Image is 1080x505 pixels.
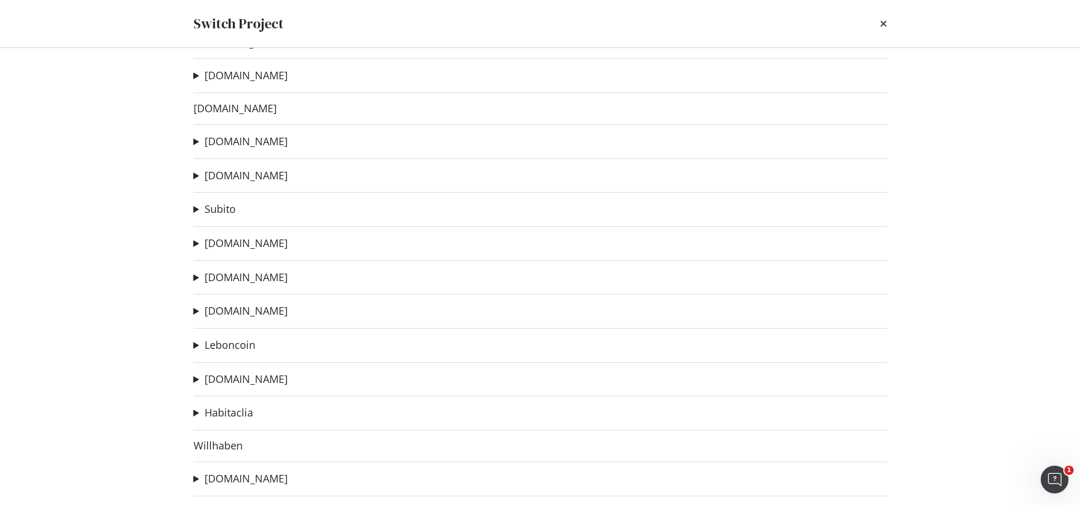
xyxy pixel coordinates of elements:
[205,69,288,82] a: [DOMAIN_NAME]
[194,270,288,285] summary: [DOMAIN_NAME]
[205,473,288,485] a: [DOMAIN_NAME]
[194,338,255,353] summary: Leboncoin
[194,304,288,319] summary: [DOMAIN_NAME]
[194,372,288,387] summary: [DOMAIN_NAME]
[205,373,288,385] a: [DOMAIN_NAME]
[205,237,288,249] a: [DOMAIN_NAME]
[880,14,887,34] div: times
[205,203,236,215] a: Subito
[205,271,288,283] a: [DOMAIN_NAME]
[205,169,288,182] a: [DOMAIN_NAME]
[194,36,254,49] a: Null-Leasing
[205,407,253,419] a: Habitaclia
[194,68,288,83] summary: [DOMAIN_NAME]
[205,135,288,148] a: [DOMAIN_NAME]
[194,14,284,34] div: Switch Project
[194,440,243,452] a: Willhaben
[194,406,253,421] summary: Habitaclia
[205,305,288,317] a: [DOMAIN_NAME]
[194,202,236,217] summary: Subito
[194,102,277,115] a: [DOMAIN_NAME]
[205,339,255,351] a: Leboncoin
[1064,466,1074,475] span: 1
[194,471,288,486] summary: [DOMAIN_NAME]
[1041,466,1068,493] iframe: Intercom live chat
[194,168,288,183] summary: [DOMAIN_NAME]
[194,134,288,149] summary: [DOMAIN_NAME]
[194,236,288,251] summary: [DOMAIN_NAME]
